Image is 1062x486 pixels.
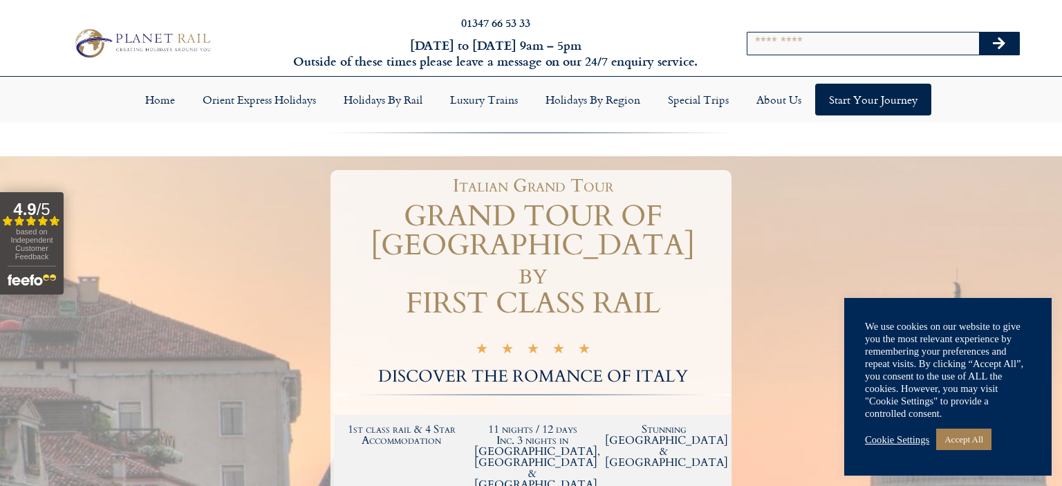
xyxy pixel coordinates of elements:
[605,424,723,468] h2: Stunning [GEOGRAPHIC_DATA] & [GEOGRAPHIC_DATA]
[131,84,189,115] a: Home
[979,32,1019,55] button: Search
[865,433,929,446] a: Cookie Settings
[189,84,330,115] a: Orient Express Holidays
[341,177,725,195] h1: Italian Grand Tour
[334,202,732,318] h1: GRAND TOUR OF [GEOGRAPHIC_DATA] by FIRST CLASS RAIL
[527,343,539,359] i: ★
[69,26,214,61] img: Planet Rail Train Holidays Logo
[532,84,654,115] a: Holidays by Region
[476,343,488,359] i: ★
[743,84,815,115] a: About Us
[461,15,530,30] a: 01347 66 53 33
[578,343,590,359] i: ★
[936,429,991,450] a: Accept All
[501,343,514,359] i: ★
[287,37,705,70] h6: [DATE] to [DATE] 9am – 5pm Outside of these times please leave a message on our 24/7 enquiry serv...
[343,424,460,446] h2: 1st class rail & 4 Star Accommodation
[552,343,565,359] i: ★
[334,368,732,385] h2: DISCOVER THE ROMANCE OF ITALY
[654,84,743,115] a: Special Trips
[865,320,1031,420] div: We use cookies on our website to give you the most relevant experience by remembering your prefer...
[476,341,590,359] div: 5/5
[815,84,931,115] a: Start your Journey
[436,84,532,115] a: Luxury Trains
[7,84,1055,115] nav: Menu
[330,84,436,115] a: Holidays by Rail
